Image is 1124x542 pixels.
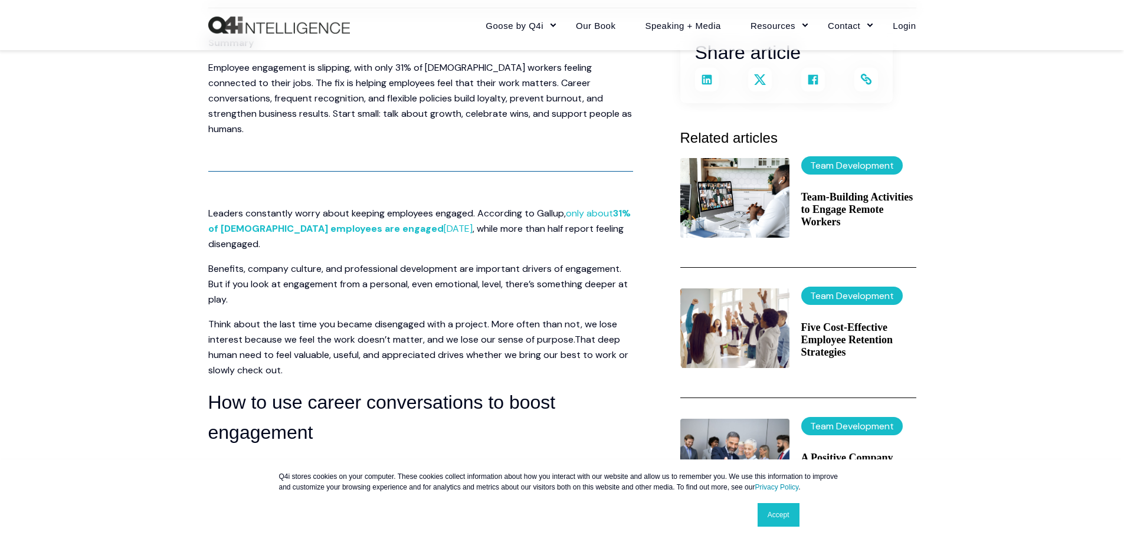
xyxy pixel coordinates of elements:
span: is helping employees feel that their work matters. Career conversations, frequent recognition, an... [208,77,632,135]
img: Without a water cooler to stand near, your remote team may find it difficult to create a virtual ... [680,158,789,238]
img: Company culture is considered the “soft stuff”. But companies that take culture seriously see it ... [680,419,789,498]
label: Team Development [801,417,903,435]
p: Q4i stores cookies on your computer. These cookies collect information about how you interact wit... [279,471,846,492]
a: only about [566,207,613,219]
span: Leaders constantly worry about keeping employees engaged. According to Gallup, [208,207,566,219]
a: [DATE] [444,222,473,235]
a: Five Cost-Effective Employee Retention Strategies [801,321,916,359]
span: Whether an employee is just starting or has been with your company for years, engaging them in a ... [208,458,631,486]
label: Team Development [801,287,903,305]
a: Privacy Policy [755,483,798,491]
a: Back to Home [208,17,350,34]
span: Benefits, company culture, and professional development are important drivers of engagement. But ... [208,262,628,306]
a: Accept [758,503,799,527]
span: Think about the last time you became disengaged with a project. More often than not, we lose inte... [208,318,617,346]
span: Employee engagement is slipping, with only 31% of [DEMOGRAPHIC_DATA] workers feeling connected to... [208,61,592,89]
a: Team-Building Activities to Engage Remote Workers [801,191,916,228]
span: That deep human need to feel valuable, useful, and appreciated drives whether we bring our best t... [208,333,628,376]
img: A group of people celebrating with their hands in the air [680,288,789,368]
span: , while more than half report feeling disengaged. [208,222,624,250]
a: 31% of [DEMOGRAPHIC_DATA] employees are engaged [208,207,631,235]
img: Q4intelligence, LLC logo [208,17,350,34]
h3: How to use career conversations to boost engagement [208,387,633,448]
h3: Related articles [680,127,916,149]
h3: Share article [695,38,878,68]
a: A Positive Company Culture Offers Far More than Just the Soft Stuff [801,452,916,489]
label: Team Development [801,156,903,175]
